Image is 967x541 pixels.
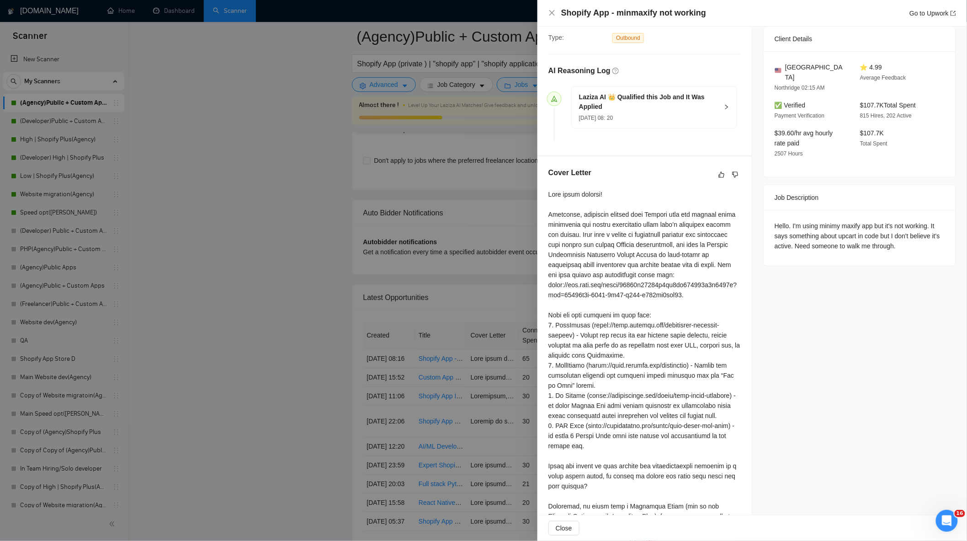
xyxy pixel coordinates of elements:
[718,171,725,178] span: like
[82,4,102,20] h1: Чат
[11,235,29,253] img: Profile image for Mariia
[61,285,122,322] button: Чат
[54,41,90,51] div: • 4 ч назад
[85,308,98,315] span: Чат
[54,210,100,220] div: • 2 нед. назад
[32,210,52,220] div: Mariia
[138,308,166,315] span: Помощь
[548,34,564,41] span: Type:
[860,75,906,81] span: Average Feedback
[32,109,51,118] div: Nazar
[32,41,52,51] div: Mariia
[122,285,183,322] button: Помощь
[16,308,44,315] span: Главная
[548,9,556,17] button: Close
[579,115,613,121] span: [DATE] 08: 20
[32,278,52,288] div: Mariia
[54,75,96,85] div: • 6 дн. назад
[561,7,706,19] h4: Shopify App - minmaxify not working
[32,143,52,152] div: Mariia
[730,169,741,180] button: dislike
[53,109,99,118] div: • 2 нед. назад
[775,129,833,147] span: $39.60/hr avg hourly rate paid
[936,510,958,532] iframe: Intercom live chat
[11,134,29,152] img: Profile image for Mariia
[11,201,29,220] img: Profile image for Mariia
[579,92,718,112] h5: Laziza AI 👑 Qualified this Job and It Was Applied
[775,102,806,109] span: ✅ Verified
[32,244,52,254] div: Mariia
[556,523,572,533] span: Close
[11,167,29,186] img: Profile image for Mariia
[775,67,781,74] img: 🇺🇸
[732,171,739,178] span: dislike
[909,10,956,17] a: Go to Upworkexport
[612,68,619,74] span: question-circle
[548,9,556,16] span: close
[775,185,945,210] div: Job Description
[32,177,52,186] div: Mariia
[11,269,29,287] img: Profile image for Mariia
[54,278,100,288] div: • 2 нед. назад
[775,221,945,251] div: Hello. I'm using minimy maxify app but it's not working. It says something about upcart in code b...
[36,241,148,259] button: Отправить сообщение
[724,104,729,110] span: right
[860,64,882,71] span: ⭐ 4.99
[11,32,29,50] img: Profile image for Mariia
[32,100,80,107] span: Оцініть бесіду
[785,62,845,82] span: [GEOGRAPHIC_DATA]
[775,85,825,91] span: Northridge 02:15 AM
[775,112,824,119] span: Payment Verification
[54,143,100,152] div: • 2 нед. назад
[860,102,916,109] span: $107.7K Total Spent
[775,27,945,51] div: Client Details
[775,150,803,157] span: 2507 Hours
[11,100,29,118] img: Profile image for Nazar
[160,4,177,20] div: Закрыть
[612,33,644,43] span: Outbound
[548,167,591,178] h5: Cover Letter
[551,96,558,102] span: send
[32,75,52,85] div: Mariia
[860,140,887,147] span: Total Spent
[548,521,579,536] button: Close
[860,129,884,137] span: $107.7K
[11,66,29,84] img: Profile image for Mariia
[860,112,912,119] span: 815 Hires, 202 Active
[54,177,100,186] div: • 2 нед. назад
[716,169,727,180] button: like
[955,510,965,517] span: 16
[548,65,611,76] h5: AI Reasoning Log
[951,11,956,16] span: export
